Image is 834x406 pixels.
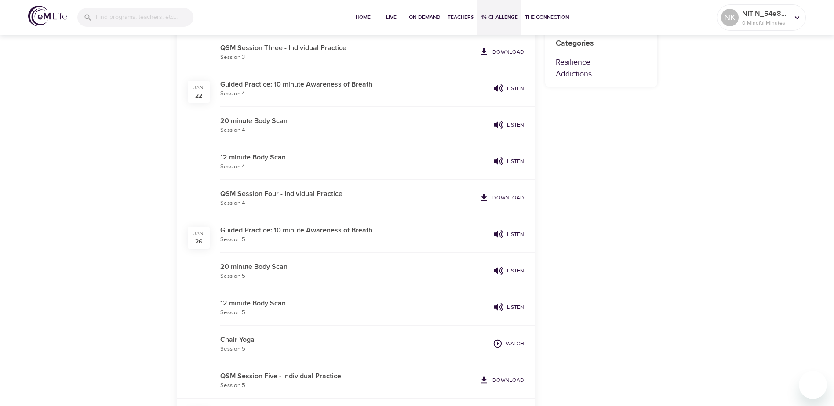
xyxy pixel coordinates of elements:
p: Watch [506,340,524,348]
p: Session 4 [220,199,476,208]
p: 0 Mindful Minutes [742,19,789,27]
div: Jan [193,84,204,91]
p: Guided Practice: 10 minute Awareness of Breath [220,225,490,236]
p: QSM Session Three - Individual Practice [220,43,476,53]
button: Listen [490,300,528,315]
p: Listen [507,230,524,238]
p: Session 5 [220,381,476,390]
p: Chair Yoga [220,334,489,345]
a: Download [476,44,528,59]
p: Download [492,48,524,56]
button: Watch [489,336,528,351]
p: Session 3 [220,53,476,62]
p: 12 minute Body Scan [220,152,490,163]
iframe: Button to launch messaging window [799,371,827,399]
span: Live [381,13,402,22]
p: QSM Session Four - Individual Practice [220,188,476,199]
span: Teachers [448,13,474,22]
p: Session 5 [220,236,490,244]
p: Session 5 [220,345,489,354]
p: Guided Practice: 10 minute Awareness of Breath [220,79,490,90]
button: Listen [490,154,528,169]
p: Download [492,376,524,384]
p: Listen [507,121,524,129]
p: NITIN_54e8c6 [742,8,789,19]
p: Resilience [556,56,647,68]
div: Jan [193,230,204,237]
p: 20 minute Body Scan [220,116,490,126]
p: Addictions [556,68,647,80]
p: QSM Session Five - Individual Practice [220,371,476,381]
p: 20 minute Body Scan [220,261,490,272]
p: Listen [507,84,524,92]
p: 12 minute Body Scan [220,298,490,308]
p: Categories [556,37,647,49]
button: Listen [490,81,528,96]
p: Listen [507,267,524,275]
button: Listen [490,227,528,242]
div: 22 [195,91,202,100]
p: Session 4 [220,163,490,171]
a: Download [476,373,528,388]
p: Session 4 [220,126,490,135]
p: Listen [507,157,524,165]
p: Session 4 [220,90,490,98]
span: The Connection [525,13,569,22]
span: Home [353,13,374,22]
div: NK [721,9,739,26]
p: Session 5 [220,272,490,281]
p: Listen [507,303,524,311]
input: Find programs, teachers, etc... [96,8,193,27]
p: Download [492,194,524,202]
a: Download [476,190,528,205]
span: On-Demand [409,13,441,22]
div: 26 [195,237,202,246]
img: logo [28,6,67,26]
button: Listen [490,263,528,278]
span: 1% Challenge [481,13,518,22]
p: Session 5 [220,308,490,317]
button: Listen [490,117,528,132]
